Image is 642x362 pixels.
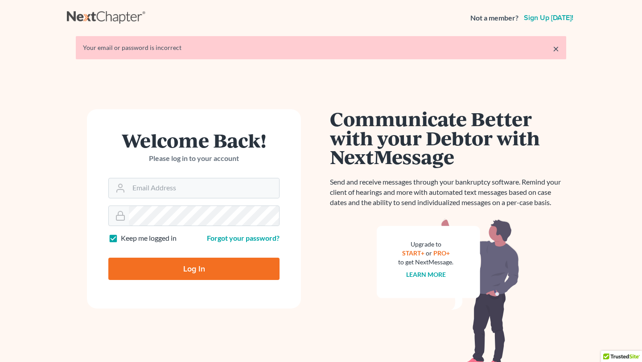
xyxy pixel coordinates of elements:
[121,233,177,243] label: Keep me logged in
[402,249,424,257] a: START+
[398,258,453,267] div: to get NextMessage.
[108,153,280,164] p: Please log in to your account
[426,249,432,257] span: or
[406,271,446,278] a: Learn more
[129,178,279,198] input: Email Address
[433,249,450,257] a: PRO+
[108,131,280,150] h1: Welcome Back!
[330,109,566,166] h1: Communicate Better with your Debtor with NextMessage
[553,43,559,54] a: ×
[330,177,566,208] p: Send and receive messages through your bankruptcy software. Remind your client of hearings and mo...
[398,240,453,249] div: Upgrade to
[108,258,280,280] input: Log In
[83,43,559,52] div: Your email or password is incorrect
[522,14,575,21] a: Sign up [DATE]!
[207,234,280,242] a: Forgot your password?
[470,13,519,23] strong: Not a member?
